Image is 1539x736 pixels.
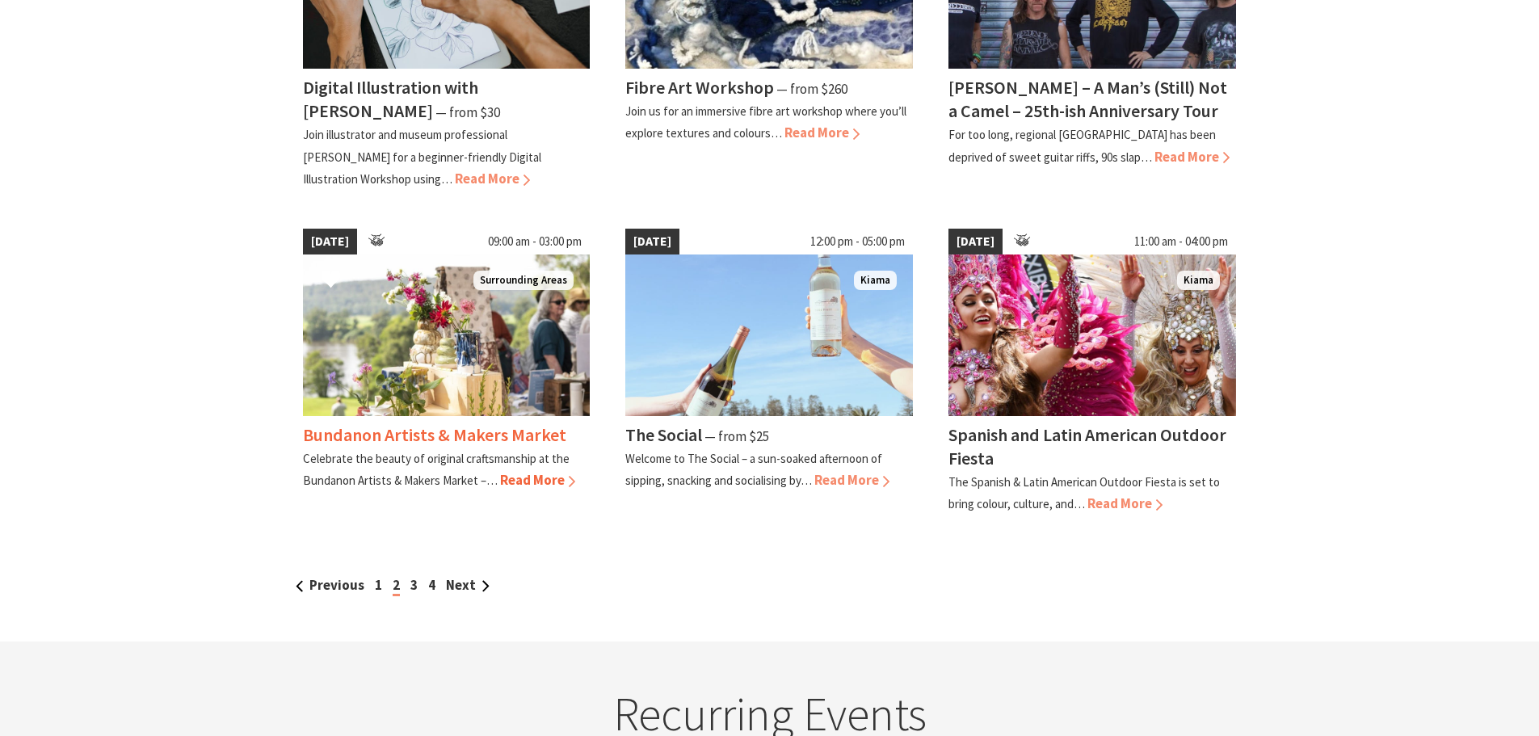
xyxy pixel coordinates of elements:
[296,576,364,594] a: Previous
[854,271,897,291] span: Kiama
[303,229,591,515] a: [DATE] 09:00 am - 03:00 pm A seleciton of ceramic goods are placed on a table outdoor with river ...
[625,229,679,254] span: [DATE]
[1126,229,1236,254] span: 11:00 am - 04:00 pm
[446,576,490,594] a: Next
[776,80,847,98] span: ⁠— from $260
[1154,148,1230,166] span: Read More
[305,253,357,308] button: Click to Favourite Bundanon Artists & Makers Market
[428,576,435,594] a: 4
[435,103,500,121] span: ⁠— from $30
[625,423,702,446] h4: The Social
[303,451,570,488] p: Celebrate the beauty of original craftsmanship at the Bundanon Artists & Makers Market –…
[625,76,774,99] h4: Fibre Art Workshop
[303,254,591,416] img: A seleciton of ceramic goods are placed on a table outdoor with river views behind
[473,271,574,291] span: Surrounding Areas
[303,229,357,254] span: [DATE]
[625,229,913,515] a: [DATE] 12:00 pm - 05:00 pm The Social Kiama The Social ⁠— from $25 Welcome to The Social – a sun-...
[375,576,382,594] a: 1
[948,76,1227,122] h4: [PERSON_NAME] – A Man’s (Still) Not a Camel – 25th-ish Anniversary Tour
[410,576,418,594] a: 3
[948,229,1236,515] a: [DATE] 11:00 am - 04:00 pm Dancers in jewelled pink and silver costumes with feathers, holding th...
[500,471,575,489] span: Read More
[303,76,478,122] h4: Digital Illustration with [PERSON_NAME]
[948,423,1226,469] h4: Spanish and Latin American Outdoor Fiesta
[948,254,1236,416] img: Dancers in jewelled pink and silver costumes with feathers, holding their hands up while smiling
[393,576,400,596] span: 2
[625,451,882,488] p: Welcome to The Social – a sun-soaked afternoon of sipping, snacking and socialising by…
[480,229,590,254] span: 09:00 am - 03:00 pm
[1087,494,1163,512] span: Read More
[948,229,1003,254] span: [DATE]
[303,423,566,446] h4: Bundanon Artists & Makers Market
[948,474,1220,511] p: The Spanish & Latin American Outdoor Fiesta is set to bring colour, culture, and…
[948,127,1216,164] p: For too long, regional [GEOGRAPHIC_DATA] has been deprived of sweet guitar riffs, 90s slap…
[455,170,530,187] span: Read More
[814,471,889,489] span: Read More
[303,127,541,186] p: Join illustrator and museum professional [PERSON_NAME] for a beginner-friendly Digital Illustrati...
[625,254,913,416] img: The Social
[625,103,906,141] p: Join us for an immersive fibre art workshop where you’ll explore textures and colours…
[704,427,769,445] span: ⁠— from $25
[784,124,860,141] span: Read More
[1177,271,1220,291] span: Kiama
[802,229,913,254] span: 12:00 pm - 05:00 pm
